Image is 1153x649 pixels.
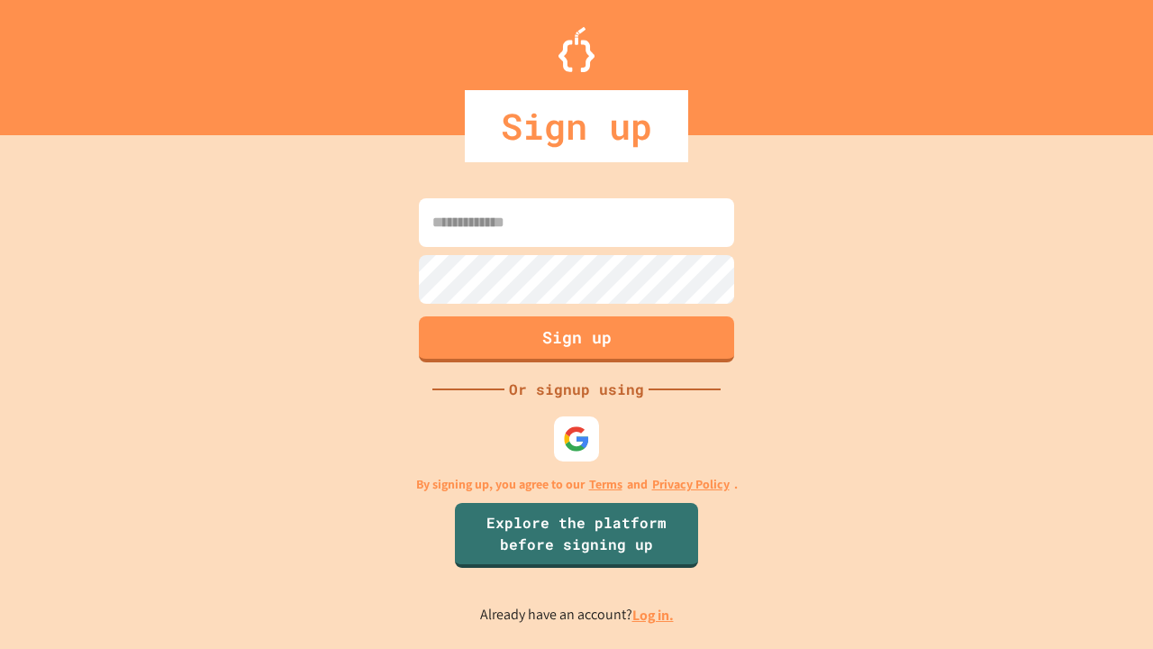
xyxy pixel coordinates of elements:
[558,27,595,72] img: Logo.svg
[563,425,590,452] img: google-icon.svg
[632,606,674,625] a: Log in.
[589,475,622,494] a: Terms
[1077,577,1135,631] iframe: chat widget
[465,90,688,162] div: Sign up
[504,379,649,400] div: Or signup using
[480,604,674,626] p: Already have an account?
[419,316,734,362] button: Sign up
[652,475,730,494] a: Privacy Policy
[455,503,698,568] a: Explore the platform before signing up
[416,475,738,494] p: By signing up, you agree to our and .
[1003,498,1135,575] iframe: chat widget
